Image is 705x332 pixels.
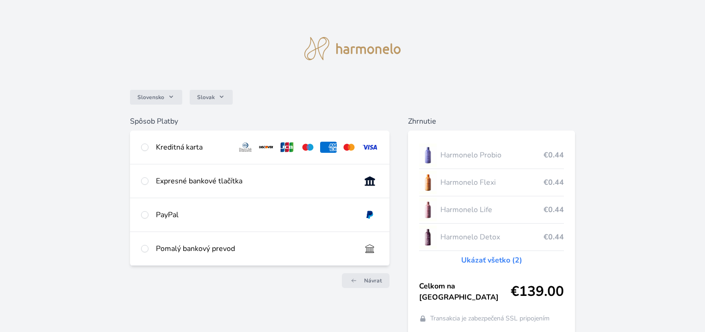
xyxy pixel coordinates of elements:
[342,273,390,288] a: Návrat
[361,175,378,187] img: onlineBanking_SK.svg
[361,243,378,254] img: bankTransfer_IBAN.svg
[361,142,378,153] img: visa.svg
[130,90,182,105] button: Slovensko
[544,150,564,161] span: €0.44
[137,94,164,101] span: Slovensko
[130,116,390,127] h6: Spôsob Platby
[237,142,254,153] img: diners.svg
[419,226,437,249] img: DETOX_se_stinem_x-lo.jpg
[197,94,215,101] span: Slovak
[364,277,382,284] span: Návrat
[544,177,564,188] span: €0.44
[258,142,275,153] img: discover.svg
[419,144,437,167] img: CLEAN_PROBIO_se_stinem_x-lo.jpg
[419,281,511,303] span: Celkom na [GEOGRAPHIC_DATA]
[320,142,337,153] img: amex.svg
[419,171,437,194] img: CLEAN_FLEXI_se_stinem_x-hi_(1)-lo.jpg
[340,142,358,153] img: mc.svg
[440,204,544,215] span: Harmonelo Life
[461,255,522,266] a: Ukázať všetko (2)
[190,90,233,105] button: Slovak
[299,142,316,153] img: maestro.svg
[440,150,544,161] span: Harmonelo Probio
[440,177,544,188] span: Harmonelo Flexi
[544,232,564,243] span: €0.44
[408,116,575,127] h6: Zhrnutie
[440,232,544,243] span: Harmonelo Detox
[304,37,401,60] img: logo.svg
[156,175,354,187] div: Expresné bankové tlačítka
[156,142,229,153] div: Kreditná karta
[544,204,564,215] span: €0.44
[361,209,378,220] img: paypal.svg
[511,283,564,300] span: €139.00
[278,142,296,153] img: jcb.svg
[419,198,437,221] img: CLEAN_LIFE_se_stinem_x-lo.jpg
[430,314,550,323] span: Transakcia je zabezpečená SSL pripojením
[156,243,354,254] div: Pomalý bankový prevod
[156,209,354,220] div: PayPal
